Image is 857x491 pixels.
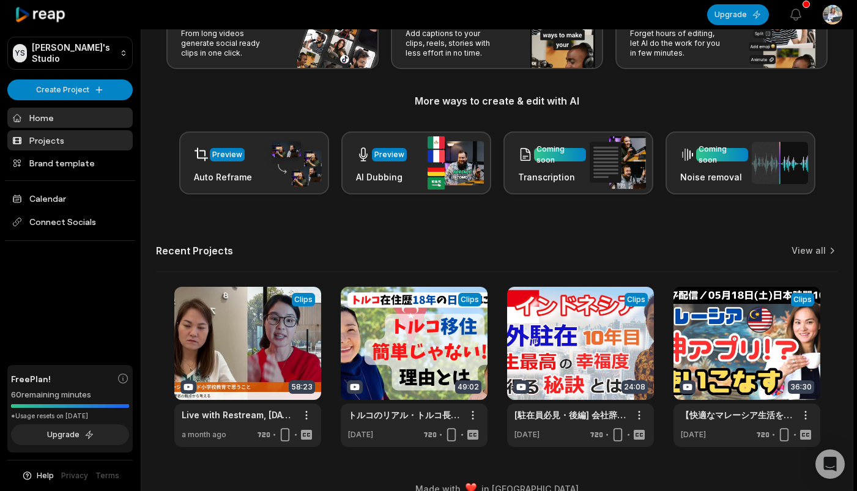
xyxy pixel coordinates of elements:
div: Open Intercom Messenger [815,449,845,479]
button: Create Project [7,79,133,100]
img: noise_removal.png [752,142,808,184]
a: [駐在員必見・後編] 会社辞令で[GEOGRAPHIC_DATA]へ。駐在員さんへ送るメッセージ。 [514,408,627,421]
p: [PERSON_NAME]'s Studio [32,42,115,64]
a: Projects [7,130,133,150]
a: Privacy [61,470,88,481]
h3: Noise removal [680,171,748,183]
p: From long videos generate social ready clips in one click. [181,29,276,58]
p: Add captions to your clips, reels, stories with less effort in no time. [406,29,500,58]
img: auto_reframe.png [265,139,322,187]
div: YS [13,44,27,62]
div: Coming soon [699,144,746,166]
a: Home [7,108,133,128]
a: View all [792,245,826,257]
button: Upgrade [707,4,769,25]
span: Connect Socials [7,211,133,233]
a: トルコのリアル・トルコ長期滞在中の[DEMOGRAPHIC_DATA]の本音トーク @FPYuko [348,408,461,421]
button: Upgrade [11,424,129,445]
a: Calendar [7,188,133,209]
a: 【快適なマレーシア生活を目指す】現金要らず！上手にお金管理できるアプリを紹介 [681,408,793,421]
a: Live with Restream, [DATE] [182,408,294,421]
div: Preview [374,149,404,160]
div: 60 remaining minutes [11,389,129,401]
h3: Transcription [518,171,586,183]
h3: More ways to create & edit with AI [156,94,838,108]
div: Coming soon [536,144,584,166]
a: Terms [95,470,119,481]
div: *Usage resets on [DATE] [11,412,129,421]
a: Brand template [7,153,133,173]
h3: AI Dubbing [356,171,407,183]
span: Help [37,470,54,481]
span: Free Plan! [11,372,51,385]
img: ai_dubbing.png [428,136,484,190]
h3: Auto Reframe [194,171,252,183]
p: Forget hours of editing, let AI do the work for you in few minutes. [630,29,725,58]
h2: Recent Projects [156,245,233,257]
img: transcription.png [590,136,646,189]
div: Preview [212,149,242,160]
button: Help [21,470,54,481]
